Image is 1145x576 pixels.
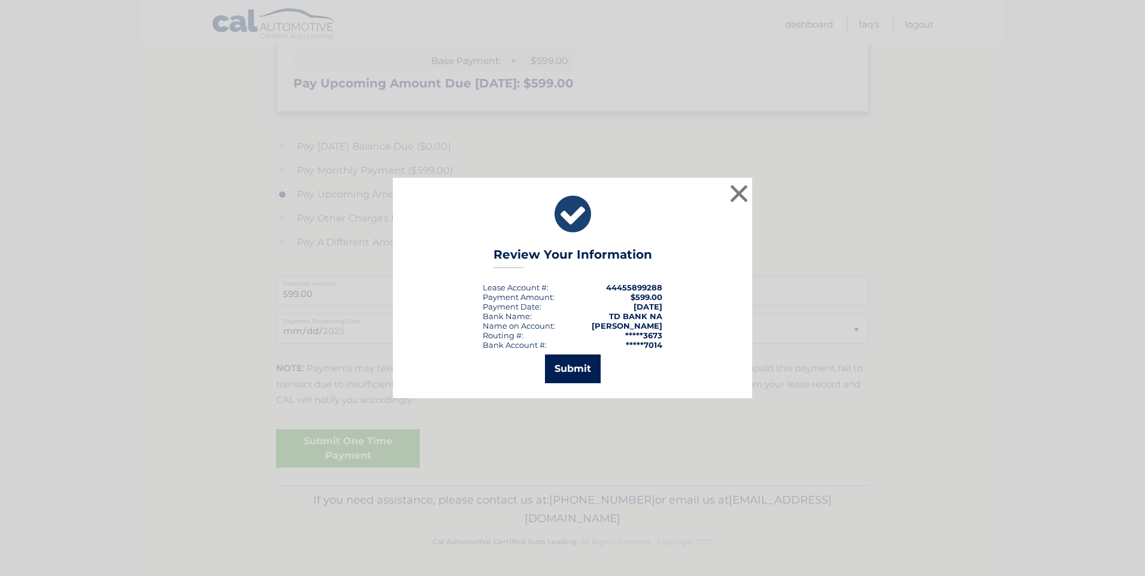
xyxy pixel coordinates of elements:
button: × [727,181,751,205]
strong: [PERSON_NAME] [592,321,662,331]
div: Payment Amount: [483,292,555,302]
div: Name on Account: [483,321,555,331]
div: Routing #: [483,331,523,340]
div: : [483,302,541,311]
strong: TD BANK NA [609,311,662,321]
div: Bank Name: [483,311,532,321]
span: $599.00 [631,292,662,302]
div: Lease Account #: [483,283,549,292]
span: [DATE] [634,302,662,311]
div: Bank Account #: [483,340,547,350]
strong: 44455899288 [606,283,662,292]
h3: Review Your Information [493,247,652,268]
button: Submit [545,354,601,383]
span: Payment Date [483,302,540,311]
